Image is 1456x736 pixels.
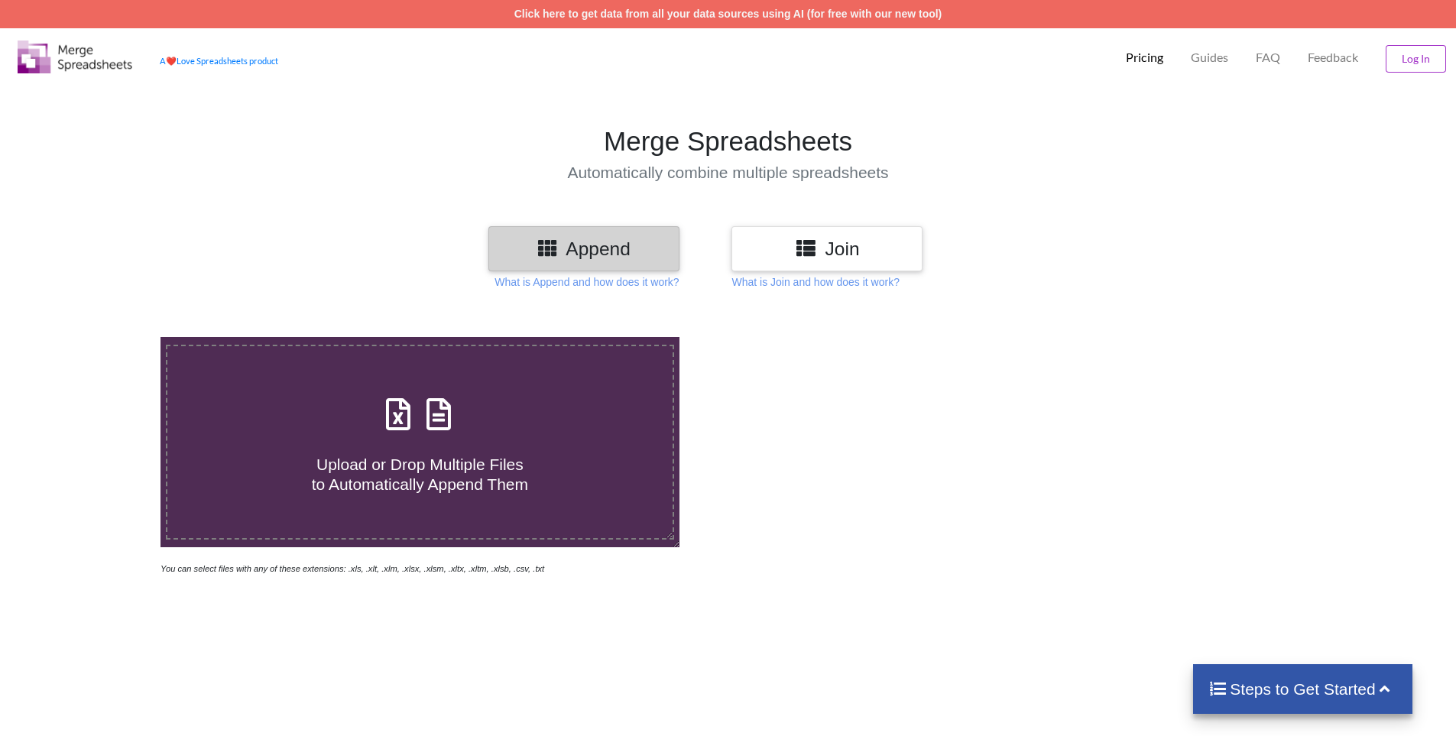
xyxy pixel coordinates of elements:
img: Logo.png [18,41,132,73]
span: heart [166,56,177,66]
span: Upload or Drop Multiple Files to Automatically Append Them [312,456,528,492]
button: Log In [1386,45,1446,73]
p: What is Append and how does it work? [495,274,679,290]
a: AheartLove Spreadsheets product [160,56,278,66]
p: Pricing [1126,50,1163,66]
i: You can select files with any of these extensions: .xls, .xlt, .xlm, .xlsx, .xlsm, .xltx, .xltm, ... [161,564,544,573]
p: FAQ [1256,50,1280,66]
span: Feedback [1308,51,1358,63]
h4: Steps to Get Started [1208,679,1397,699]
h3: Join [743,238,911,260]
p: Guides [1191,50,1228,66]
a: Click here to get data from all your data sources using AI (for free with our new tool) [514,8,942,20]
p: What is Join and how does it work? [731,274,899,290]
h3: Append [500,238,668,260]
